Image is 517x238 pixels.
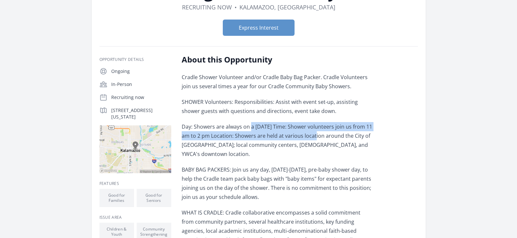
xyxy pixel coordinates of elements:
[111,81,171,88] p: In-Person
[182,97,373,116] p: SHOWER Volunteers: Responsibilities: Assist with event set-up, assisting shower guests with quest...
[99,215,171,220] h3: Issue area
[182,54,373,65] h2: About this Opportunity
[99,189,134,207] li: Good for Families
[99,181,171,186] h3: Features
[111,107,171,120] p: [STREET_ADDRESS][US_STATE]
[239,3,335,12] dd: Kalamazoo, [GEOGRAPHIC_DATA]
[235,3,237,12] div: •
[99,125,171,173] img: Map
[182,165,373,202] p: BABY BAG PACKERS: Join us any day, [DATE]-[DATE], pre-baby shower day, to help the Cradle team pa...
[137,189,171,207] li: Good for Seniors
[99,57,171,62] h3: Opportunity Details
[111,68,171,75] p: Ongoing
[111,94,171,101] p: Recruiting now
[182,3,232,12] dd: Recruiting now
[182,73,373,91] p: Cradle Shower Volunteer and/or Cradle Baby Bag Packer. Cradle Volunteers join us several times a ...
[182,122,373,159] p: Day: Showers are always on a [DATE] Time: Shower volunteers join us from 11 am to 2 pm Location: ...
[223,20,295,36] button: Express Interest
